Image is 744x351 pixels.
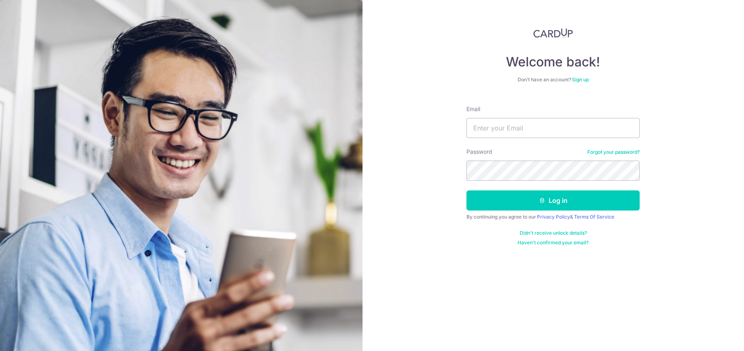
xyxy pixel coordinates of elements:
[587,149,640,155] a: Forgot your password?
[466,118,640,138] input: Enter your Email
[466,54,640,70] h4: Welcome back!
[537,214,570,220] a: Privacy Policy
[466,105,480,113] label: Email
[466,76,640,83] div: Don’t have an account?
[533,28,573,38] img: CardUp Logo
[572,76,589,83] a: Sign up
[466,190,640,211] button: Log in
[574,214,614,220] a: Terms Of Service
[466,148,492,156] label: Password
[520,230,587,236] a: Didn't receive unlock details?
[518,240,589,246] a: Haven't confirmed your email?
[466,214,640,220] div: By continuing you agree to our &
